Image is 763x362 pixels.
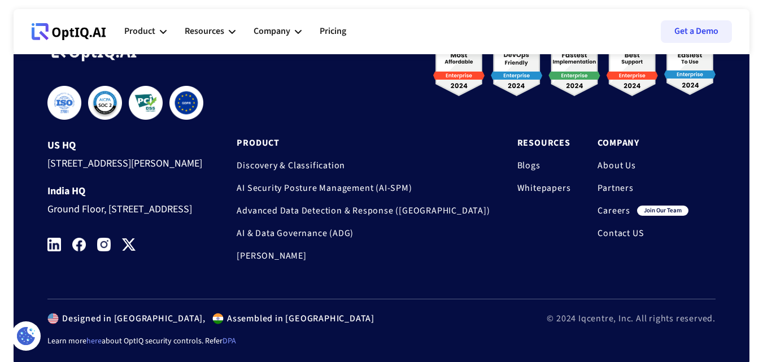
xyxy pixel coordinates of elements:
[47,186,215,197] div: India HQ
[598,182,688,194] a: Partners
[237,182,490,194] a: AI Security Posture Management (AI-SPM)
[547,313,716,324] div: © 2024 Iqcentre, Inc. All rights reserved.
[124,15,167,49] div: Product
[223,335,236,347] a: DPA
[598,205,630,216] a: Careers
[86,335,102,347] a: here
[185,24,224,39] div: Resources
[517,137,571,149] a: Resources
[598,228,688,239] a: Contact US
[59,313,206,324] div: Designed in [GEOGRAPHIC_DATA],
[237,137,490,149] a: Product
[47,140,215,151] div: US HQ
[254,15,302,49] div: Company
[598,160,688,171] a: About Us
[237,160,490,171] a: Discovery & Classification
[237,205,490,216] a: Advanced Data Detection & Response ([GEOGRAPHIC_DATA])
[661,20,732,43] a: Get a Demo
[237,250,490,261] a: [PERSON_NAME]
[517,182,571,194] a: Whitepapers
[254,24,290,39] div: Company
[47,335,716,347] div: Learn more about OptIQ security controls. Refer
[47,197,215,218] div: Ground Floor, [STREET_ADDRESS]
[47,151,215,172] div: [STREET_ADDRESS][PERSON_NAME]
[124,24,155,39] div: Product
[320,15,346,49] a: Pricing
[185,15,236,49] div: Resources
[637,206,688,216] div: join our team
[598,137,688,149] a: Company
[224,313,374,324] div: Assembled in [GEOGRAPHIC_DATA]
[237,228,490,239] a: AI & Data Governance (ADG)
[517,160,571,171] a: Blogs
[32,15,106,49] a: Webflow Homepage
